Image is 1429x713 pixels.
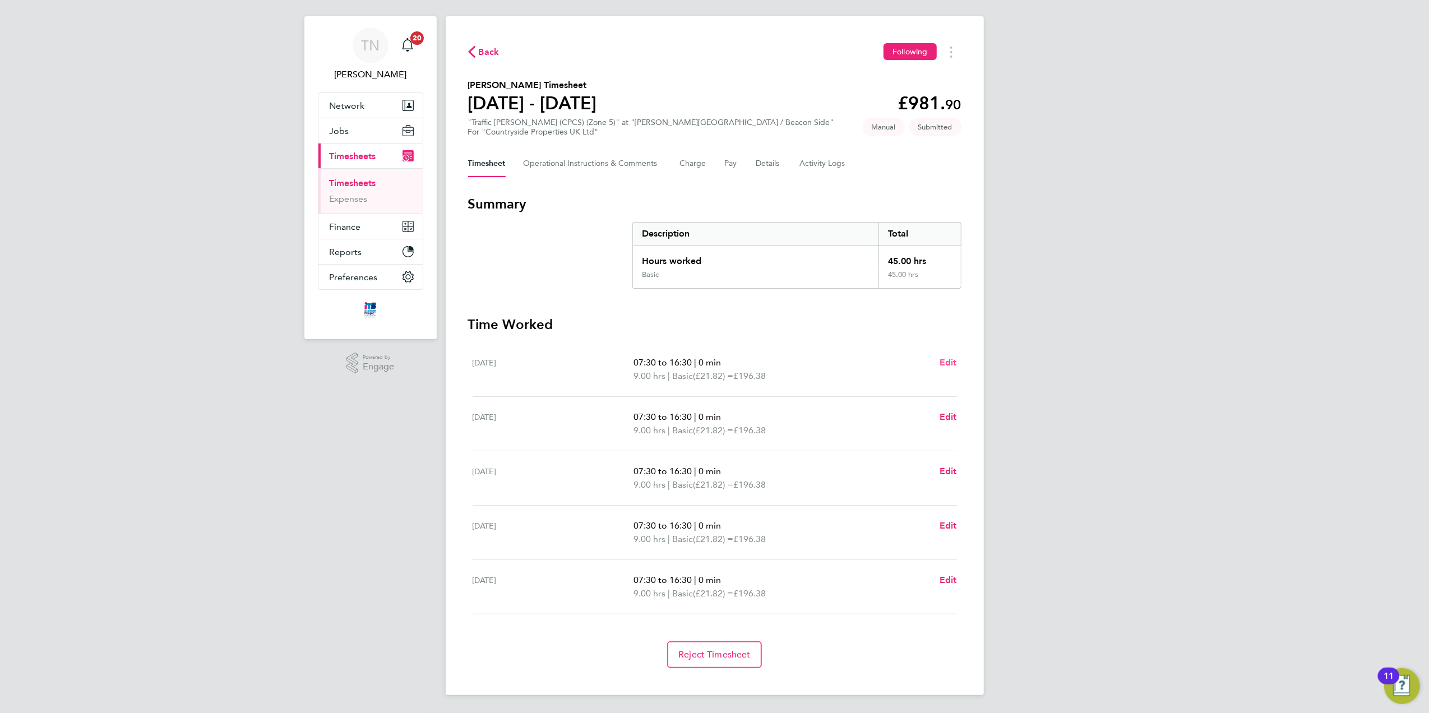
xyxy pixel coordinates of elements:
span: 0 min [699,520,721,531]
button: Charge [680,150,707,177]
span: (£21.82) = [693,425,733,436]
span: Basic [672,424,693,437]
button: Open Resource Center, 11 new notifications [1384,668,1420,704]
a: Edit [940,573,957,587]
a: Expenses [330,193,368,204]
span: £196.38 [733,588,766,599]
button: Operational Instructions & Comments [524,150,662,177]
span: Edit [940,520,957,531]
span: Timesheets [330,151,376,161]
a: Timesheets [330,178,376,188]
a: Edit [940,410,957,424]
div: [DATE] [473,410,634,437]
span: (£21.82) = [693,479,733,490]
button: Pay [725,150,738,177]
span: Powered by [363,353,394,362]
span: 90 [946,96,961,113]
a: Edit [940,465,957,478]
div: 45.00 hrs [878,246,960,270]
button: Jobs [318,118,423,143]
div: For "Countryside Properties UK Ltd" [468,127,834,137]
div: Description [633,223,879,245]
span: Reject Timesheet [678,649,751,660]
span: £196.38 [733,534,766,544]
span: (£21.82) = [693,588,733,599]
span: Basic [672,478,693,492]
button: Network [318,93,423,118]
div: 45.00 hrs [878,270,960,288]
img: itsconstruction-logo-retina.png [362,301,378,319]
span: 0 min [699,411,721,422]
button: Following [884,43,936,60]
span: Reports [330,247,362,257]
button: Details [756,150,782,177]
div: [DATE] [473,465,634,492]
span: Network [330,100,365,111]
a: Go to home page [318,301,423,319]
button: Finance [318,214,423,239]
span: | [694,411,696,422]
span: £196.38 [733,479,766,490]
div: Total [878,223,960,245]
span: This timesheet is Submitted. [909,118,961,136]
span: | [668,534,670,544]
span: | [668,425,670,436]
div: [DATE] [473,573,634,600]
span: £196.38 [733,371,766,381]
span: | [694,520,696,531]
span: 9.00 hrs [633,588,665,599]
span: 9.00 hrs [633,371,665,381]
span: | [694,466,696,476]
span: (£21.82) = [693,534,733,544]
span: Tom Newton [318,68,423,81]
span: 0 min [699,357,721,368]
span: | [668,588,670,599]
button: Back [468,45,500,59]
span: Back [479,45,500,59]
span: Basic [672,533,693,546]
span: | [668,479,670,490]
h1: [DATE] - [DATE] [468,92,597,114]
div: "Traffic [PERSON_NAME] (CPCS) (Zone 5)" at "[PERSON_NAME][GEOGRAPHIC_DATA] / Beacon Side" [468,118,834,137]
span: Following [892,47,927,57]
span: Edit [940,357,957,368]
span: Edit [940,466,957,476]
span: 07:30 to 16:30 [633,466,692,476]
span: £196.38 [733,425,766,436]
span: Preferences [330,272,378,283]
section: Timesheet [468,195,961,668]
span: Engage [363,362,394,372]
span: 07:30 to 16:30 [633,411,692,422]
span: 20 [410,31,424,45]
span: Edit [940,411,957,422]
span: Basic [672,587,693,600]
div: Timesheets [318,168,423,214]
span: Basic [672,369,693,383]
span: 0 min [699,575,721,585]
span: | [668,371,670,381]
div: [DATE] [473,519,634,546]
a: Powered byEngage [346,353,394,374]
span: 9.00 hrs [633,479,665,490]
button: Reports [318,239,423,264]
app-decimal: £981. [898,92,961,114]
span: This timesheet was manually created. [863,118,905,136]
button: Timesheets Menu [941,43,961,61]
span: 07:30 to 16:30 [633,357,692,368]
a: Edit [940,519,957,533]
h3: Summary [468,195,961,213]
span: Edit [940,575,957,585]
nav: Main navigation [304,16,437,339]
span: Jobs [330,126,349,136]
a: TN[PERSON_NAME] [318,27,423,81]
div: [DATE] [473,356,634,383]
span: 0 min [699,466,721,476]
div: Basic [642,270,659,279]
span: | [694,575,696,585]
span: (£21.82) = [693,371,733,381]
div: Summary [632,222,961,289]
span: 9.00 hrs [633,425,665,436]
button: Activity Logs [800,150,847,177]
span: | [694,357,696,368]
button: Reject Timesheet [667,641,762,668]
